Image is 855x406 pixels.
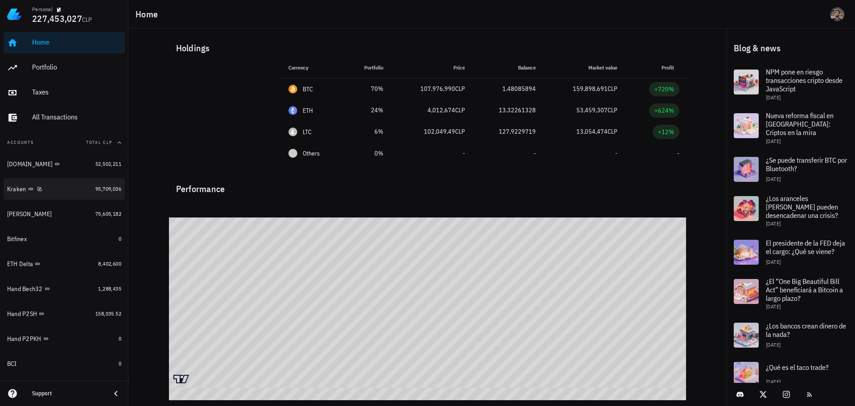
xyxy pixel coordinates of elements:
span: CLP [82,16,92,24]
th: Portfolio [344,57,391,78]
div: All Transactions [32,113,121,121]
span: - [615,149,617,157]
span: El presidente de la FED deja el cargo: ¿Qué se viene? [766,238,845,256]
span: [DATE] [766,220,781,227]
a: Portfolio [4,57,125,78]
div: ETH [303,106,313,115]
a: Kraken 95,709,036 [4,178,125,200]
a: Nueva reforma fiscal en [GEOGRAPHIC_DATA]: Criptos en la mira [DATE] [727,106,855,150]
span: 0 [119,335,121,342]
a: BCI 0 [4,353,125,374]
span: 159,898,691 [573,85,608,93]
div: ETH-icon [288,106,297,115]
div: 13.32261328 [479,106,536,115]
div: Support [32,390,103,397]
span: 53,459,307 [576,106,608,114]
a: [DOMAIN_NAME] 52,502,211 [4,153,125,175]
span: 75,605,182 [95,210,121,217]
span: ¿El “One Big Beautiful Bill Act” beneficiará a Bitcoin a largo plazo? [766,277,843,303]
a: Hand P2SH 158,035.52 [4,303,125,324]
span: ¿Qué es el taco trade? [766,363,829,372]
th: Balance [472,57,543,78]
div: BCI [7,360,17,368]
div: 70% [351,84,383,94]
span: Others [303,149,320,158]
span: [DATE] [766,258,781,265]
div: Hand P2SH [7,310,37,318]
th: Price [391,57,472,78]
div: ETH Delta [7,260,33,268]
span: 0 [119,235,121,242]
a: All Transactions [4,107,125,128]
h1: Home [136,7,161,21]
div: Holdings [169,34,686,62]
span: [DATE] [766,176,781,182]
span: [DATE] [766,341,781,348]
button: AccountsTotal CLP [4,132,125,153]
div: LTC [303,127,312,136]
span: - [463,149,465,157]
img: LedgiFi [7,7,21,21]
div: +720% [654,85,674,94]
span: [DATE] [766,94,781,101]
span: NPM pone en riesgo transacciones cripto desde JavaScript [766,67,843,93]
span: CLP [455,127,465,135]
a: Home [4,32,125,53]
div: Performance [169,175,686,196]
a: Hand P2PKH 0 [4,328,125,349]
span: 107,976,990 [420,85,455,93]
span: CLP [608,127,617,135]
span: [DATE] [766,303,781,310]
div: 127.9229719 [479,127,536,136]
a: Charting by TradingView [173,375,189,383]
a: ¿Se puede transferir BTC por Bluetooth? [DATE] [727,150,855,189]
div: avatar [830,7,844,21]
div: Taxes [32,88,121,96]
span: [DATE] [766,378,781,385]
div: 24% [351,106,383,115]
span: - [534,149,536,157]
div: Home [32,38,121,46]
span: 102,049.49 [424,127,455,135]
th: Currency [281,57,344,78]
div: Bitfinex [7,235,27,243]
a: ¿El “One Big Beautiful Bill Act” beneficiará a Bitcoin a largo plazo? [DATE] [727,272,855,316]
th: Market value [543,57,625,78]
div: LTC-icon [288,127,297,136]
a: ¿Los bancos crean dinero de la nada? [DATE] [727,316,855,355]
span: Total CLP [86,139,112,145]
span: 4,012,674 [427,106,455,114]
span: 227,453,027 [32,12,82,25]
a: Hand Bech32 1,288,435 [4,278,125,299]
span: 8,402,600 [98,260,121,267]
div: Personal [32,6,53,13]
div: Hand Bech32 [7,285,43,293]
span: CLP [608,85,617,93]
div: 0% [351,149,383,158]
a: Taxes [4,82,125,103]
span: 0 [119,360,121,367]
a: ¿Qué es el taco trade? [DATE] [727,355,855,394]
div: Portfolio [32,63,121,71]
span: [DATE] [766,138,781,144]
span: ¿Los bancos crean dinero de la nada? [766,321,846,339]
a: Bitfinex 0 [4,228,125,250]
a: El presidente de la FED deja el cargo: ¿Qué se viene? [DATE] [727,233,855,272]
span: Nueva reforma fiscal en [GEOGRAPHIC_DATA]: Criptos en la mira [766,111,834,137]
div: +12% [658,127,674,136]
span: 1,288,435 [98,285,121,292]
span: CLP [608,106,617,114]
span: CLP [455,106,465,114]
a: [PERSON_NAME] 75,605,182 [4,203,125,225]
span: - [677,149,679,157]
span: CLP [455,85,465,93]
a: NPM pone en riesgo transacciones cripto desde JavaScript [DATE] [727,62,855,106]
span: 158,035.52 [95,310,121,317]
span: 95,709,036 [95,185,121,192]
a: ¿Los aranceles [PERSON_NAME] pueden desencadenar una crisis? [DATE] [727,189,855,233]
div: Blog & news [727,34,855,62]
span: 52,502,211 [95,160,121,167]
div: 6% [351,127,383,136]
span: ¿Se puede transferir BTC por Bluetooth? [766,156,847,173]
div: 1.48085894 [479,84,536,94]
